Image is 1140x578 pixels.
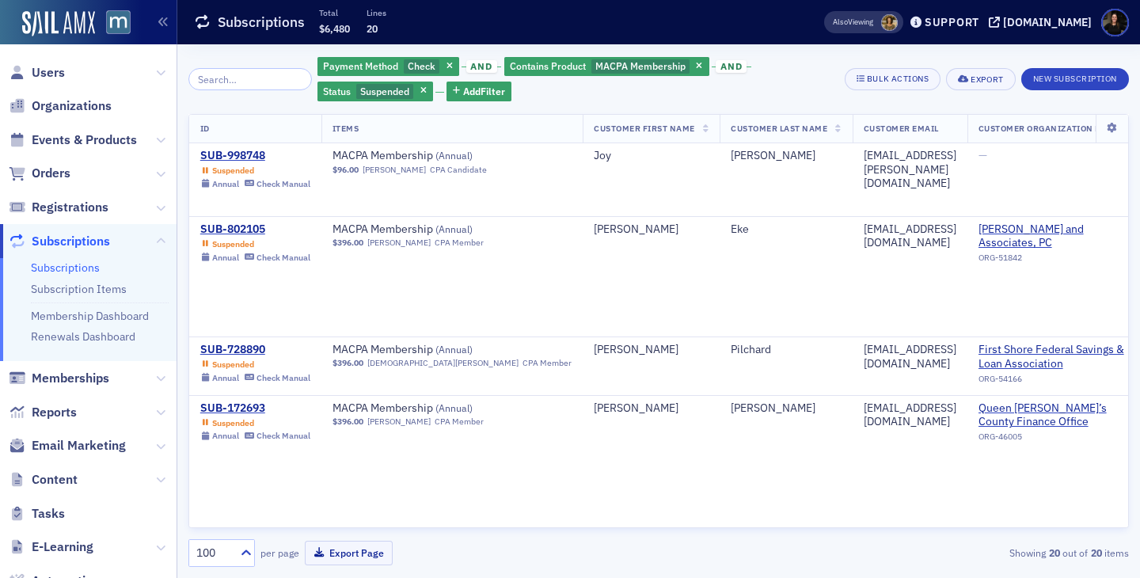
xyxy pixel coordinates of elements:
[466,60,497,73] span: and
[200,123,210,134] span: ID
[367,7,386,18] p: Lines
[212,165,254,176] div: Suspended
[435,238,484,248] div: CPA Member
[946,68,1015,90] button: Export
[317,82,433,101] div: Suspended
[332,222,532,237] a: MACPA Membership (Annual)
[32,471,78,489] span: Content
[978,432,1134,447] div: ORG-46005
[32,437,126,454] span: Email Marketing
[367,238,431,248] a: [PERSON_NAME]
[323,85,351,97] span: Status
[332,149,532,163] a: MACPA Membership (Annual)
[435,343,473,356] span: ( Annual )
[31,260,100,275] a: Subscriptions
[925,15,979,29] div: Support
[32,505,65,523] span: Tasks
[594,123,695,134] span: Customer First Name
[200,343,310,357] a: SUB-728890
[32,538,93,556] span: E-Learning
[731,149,842,163] div: [PERSON_NAME]
[9,404,77,421] a: Reports
[212,418,254,428] div: Suspended
[32,131,137,149] span: Events & Products
[332,343,532,357] a: MACPA Membership (Annual)
[200,222,310,237] a: SUB-802105
[864,343,956,371] div: [EMAIL_ADDRESS][DOMAIN_NAME]
[978,374,1134,390] div: ORG-54166
[833,17,848,27] div: Also
[305,541,393,565] button: Export Page
[731,222,842,237] div: Eke
[1021,70,1129,85] a: New Subscription
[978,253,1134,268] div: ORG-51842
[367,416,431,427] a: [PERSON_NAME]
[864,222,956,250] div: [EMAIL_ADDRESS][DOMAIN_NAME]
[731,343,842,357] div: Pilchard
[319,22,350,35] span: $6,480
[31,329,135,344] a: Renewals Dashboard
[32,233,110,250] span: Subscriptions
[9,64,65,82] a: Users
[510,59,586,72] span: Contains Product
[446,82,511,101] button: AddFilter
[200,401,310,416] a: SUB-172693
[989,17,1097,28] button: [DOMAIN_NAME]
[32,64,65,82] span: Users
[594,343,709,357] div: [PERSON_NAME]
[826,546,1129,560] div: Showing out of items
[332,149,532,163] span: MACPA Membership
[32,97,112,115] span: Organizations
[1088,546,1104,560] strong: 20
[212,179,239,189] div: Annual
[978,222,1134,250] span: Daniel Eke and Associates, PC
[1021,68,1129,90] button: New Subscription
[332,238,363,248] span: $396.00
[32,165,70,182] span: Orders
[845,68,940,90] button: Bulk Actions
[864,149,956,191] div: [EMAIL_ADDRESS][PERSON_NAME][DOMAIN_NAME]
[363,165,426,175] a: [PERSON_NAME]
[435,416,484,427] div: CPA Member
[212,359,254,370] div: Suspended
[9,97,112,115] a: Organizations
[256,179,310,189] div: Check Manual
[106,10,131,35] img: SailAMX
[9,505,65,523] a: Tasks
[1046,546,1062,560] strong: 20
[212,239,254,249] div: Suspended
[31,309,149,323] a: Membership Dashboard
[22,11,95,36] img: SailAMX
[360,85,409,97] span: Suspended
[731,123,827,134] span: Customer Last Name
[332,358,363,368] span: $396.00
[435,149,473,162] span: ( Annual )
[594,149,709,163] div: Joy
[716,60,747,73] span: and
[367,22,378,35] span: 20
[978,401,1134,429] a: Queen [PERSON_NAME]’s County Finance Office
[9,233,110,250] a: Subscriptions
[256,373,310,383] div: Check Manual
[212,431,239,441] div: Annual
[504,57,709,77] div: MACPA Membership
[260,546,299,560] label: per page
[1101,9,1129,36] span: Profile
[256,253,310,263] div: Check Manual
[833,17,873,28] span: Viewing
[463,84,505,98] span: Add Filter
[9,370,109,387] a: Memberships
[881,14,898,31] span: Laura Swann
[867,74,929,83] div: Bulk Actions
[9,165,70,182] a: Orders
[95,10,131,37] a: View Homepage
[317,57,459,77] div: Check
[595,59,686,72] span: MACPA Membership
[978,343,1134,371] a: First Shore Federal Savings & Loan Association
[188,68,312,90] input: Search…
[9,538,93,556] a: E-Learning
